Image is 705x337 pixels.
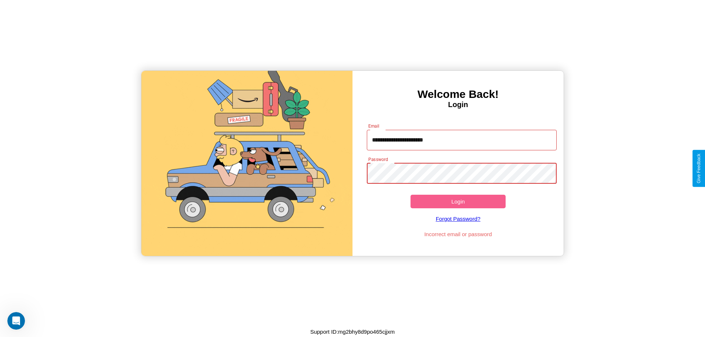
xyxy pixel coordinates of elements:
a: Forgot Password? [363,208,553,229]
div: Give Feedback [696,154,701,183]
h3: Welcome Back! [352,88,564,100]
img: gif [141,71,352,256]
p: Support ID: mg2bhy8d9po465cjjxm [310,327,395,337]
p: Incorrect email or password [363,229,553,239]
h4: Login [352,100,564,109]
label: Email [368,123,380,129]
button: Login [411,195,506,208]
iframe: Intercom live chat [7,312,25,330]
label: Password [368,156,388,162]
